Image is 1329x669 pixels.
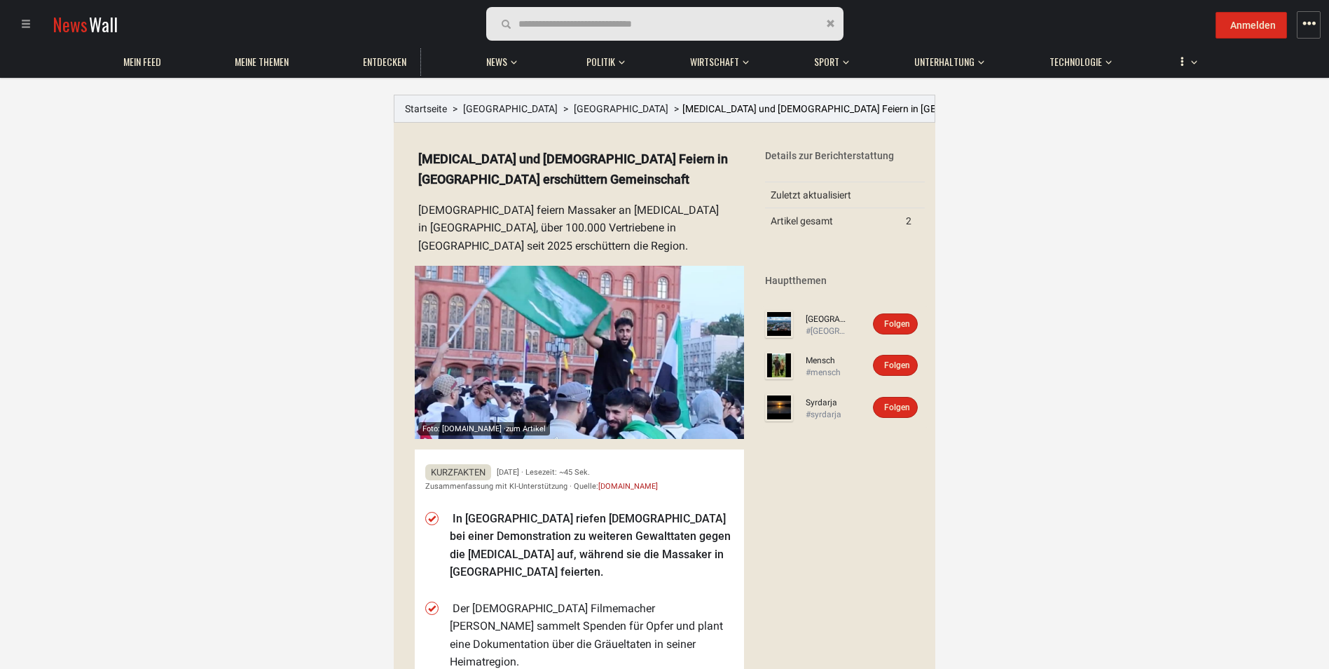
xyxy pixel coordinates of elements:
[405,103,447,114] a: Startseite
[506,424,546,433] span: zum Artikel
[806,409,848,421] div: #syrdarja
[598,482,658,491] a: [DOMAIN_NAME]
[450,510,734,581] li: In [GEOGRAPHIC_DATA] riefen [DEMOGRAPHIC_DATA] bei einer Demonstration zu weiteren Gewalttaten ge...
[1042,48,1109,76] a: Technologie
[907,48,982,76] a: Unterhaltung
[1230,20,1276,31] span: Anmelden
[463,103,558,114] a: [GEOGRAPHIC_DATA]
[806,355,848,367] a: Mensch
[806,325,848,337] div: #[GEOGRAPHIC_DATA]
[579,48,622,76] a: Politik
[89,11,118,37] span: Wall
[363,55,406,68] span: Entdecken
[807,42,849,76] button: Sport
[765,182,900,208] td: Zuletzt aktualisiert
[479,42,521,76] button: News
[53,11,118,37] a: NewsWall
[415,266,744,439] a: Foto: [DOMAIN_NAME] ·zum Artikel
[884,319,910,329] span: Folgen
[574,103,668,114] a: [GEOGRAPHIC_DATA]
[479,48,514,76] a: News
[765,149,925,163] div: Details zur Berichterstattung
[765,273,925,288] div: Hauptthemen
[415,266,744,439] img: Vorschaubild von focus.de
[683,42,749,76] button: Wirtschaft
[914,55,975,68] span: Unterhaltung
[765,208,900,234] td: Artikel gesamt
[765,351,793,379] img: Profilbild von Mensch
[579,42,625,76] button: Politik
[682,103,1131,114] span: [MEDICAL_DATA] und [DEMOGRAPHIC_DATA] Feiern in [GEOGRAPHIC_DATA] erschüttern Gemeinschaft
[765,393,793,421] img: Profilbild von Syrdarja
[486,55,507,68] span: News
[683,48,746,76] a: Wirtschaft
[53,11,88,37] span: News
[884,360,910,370] span: Folgen
[690,55,739,68] span: Wirtschaft
[900,208,925,234] td: 2
[907,42,984,76] button: Unterhaltung
[425,466,734,492] div: [DATE] · Lesezeit: ~45 Sek. Zusammenfassung mit KI-Unterstützung · Quelle:
[123,55,161,68] span: Mein Feed
[235,55,289,68] span: Meine Themen
[425,464,491,480] span: Kurzfakten
[765,310,793,338] img: Profilbild von Berlin
[806,367,848,379] div: #mensch
[418,422,550,435] div: Foto: [DOMAIN_NAME] ·
[806,313,848,325] a: [GEOGRAPHIC_DATA]
[884,403,910,412] span: Folgen
[1049,55,1102,68] span: Technologie
[1216,12,1287,39] button: Anmelden
[1042,42,1112,76] button: Technologie
[814,55,839,68] span: Sport
[807,48,846,76] a: Sport
[586,55,615,68] span: Politik
[806,397,848,409] a: Syrdarja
